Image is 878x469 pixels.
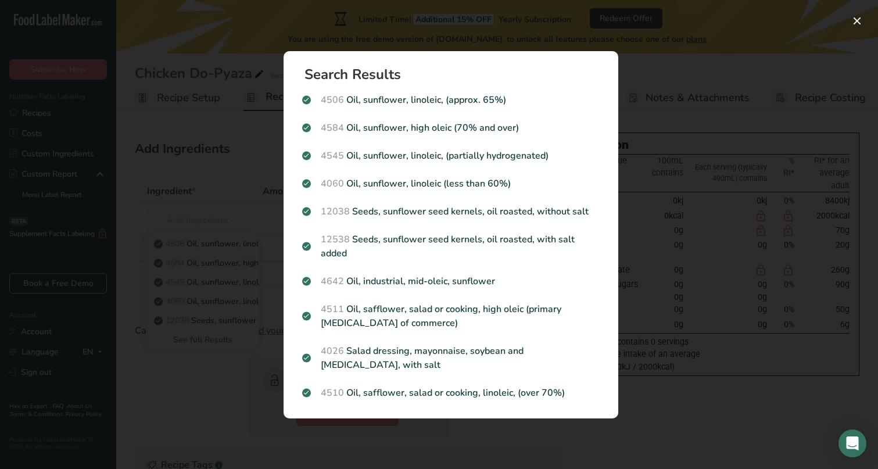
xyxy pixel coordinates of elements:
[321,275,344,288] span: 4642
[321,177,344,190] span: 4060
[321,205,350,218] span: 12038
[321,233,350,246] span: 12538
[302,121,600,135] p: Oil, sunflower, high oleic (70% and over)
[321,303,344,316] span: 4511
[302,386,600,400] p: Oil, safflower, salad or cooking, linoleic, (over 70%)
[302,344,600,372] p: Salad dressing, mayonnaise, soybean and [MEDICAL_DATA], with salt
[302,302,600,330] p: Oil, safflower, salad or cooking, high oleic (primary [MEDICAL_DATA] of commerce)
[304,67,607,81] h1: Search Results
[321,386,344,399] span: 4510
[321,94,344,106] span: 4506
[302,274,600,288] p: Oil, industrial, mid-oleic, sunflower
[302,149,600,163] p: Oil, sunflower, linoleic, (partially hydrogenated)
[838,429,866,457] div: Open Intercom Messenger
[302,205,600,219] p: Seeds, sunflower seed kernels, oil roasted, without salt
[321,345,344,357] span: 4026
[302,93,600,107] p: Oil, sunflower, linoleic, (approx. 65%)
[321,121,344,134] span: 4584
[302,232,600,260] p: Seeds, sunflower seed kernels, oil roasted, with salt added
[302,177,600,191] p: Oil, sunflower, linoleic (less than 60%)
[321,149,344,162] span: 4545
